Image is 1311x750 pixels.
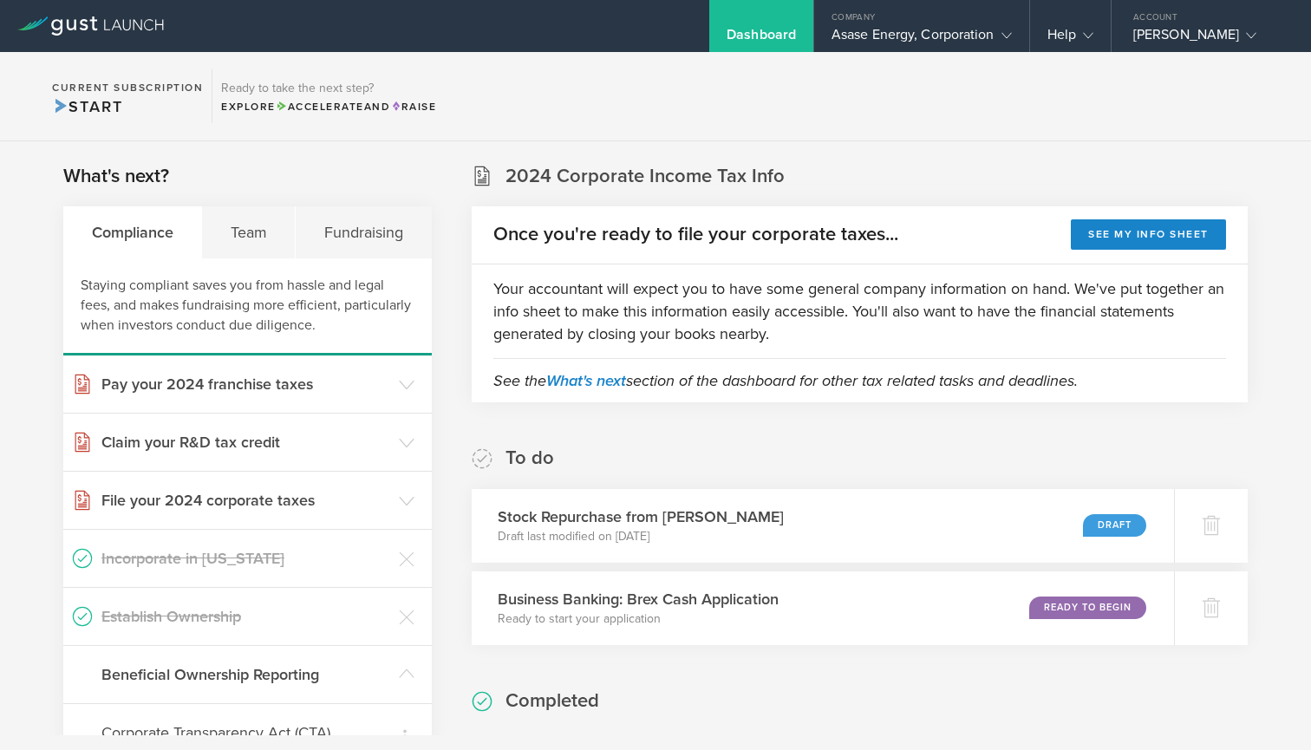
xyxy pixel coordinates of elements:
h3: Stock Repurchase from [PERSON_NAME] [498,505,784,528]
span: and [276,101,391,113]
div: Team [202,206,296,258]
h3: File your 2024 corporate taxes [101,489,390,512]
a: Download all documents (ZIP) [472,733,636,747]
h3: Pay your 2024 franchise taxes [101,373,390,395]
h2: What's next? [63,164,169,189]
span: Accelerate [276,101,364,113]
h3: Claim your R&D tax credit [101,431,390,453]
h2: 2024 Corporate Income Tax Info [505,164,785,189]
span: Raise [390,101,436,113]
h2: To do [505,446,554,471]
div: Help [1047,26,1093,52]
button: See my info sheet [1071,219,1226,250]
h2: Current Subscription [52,82,203,93]
div: Ready to take the next step?ExploreAccelerateandRaise [212,69,445,123]
div: Business Banking: Brex Cash ApplicationReady to start your applicationReady to Begin [472,571,1174,645]
div: Explore [221,99,436,114]
h3: Business Banking: Brex Cash Application [498,588,779,610]
a: What's next [546,371,626,390]
div: Dashboard [727,26,796,52]
h3: Incorporate in [US_STATE] [101,547,390,570]
div: Compliance [63,206,202,258]
div: Asase Energy, Corporation [832,26,1012,52]
div: [PERSON_NAME] [1133,26,1281,52]
h3: Beneficial Ownership Reporting [101,663,390,686]
div: Ready to Begin [1029,597,1146,619]
p: Ready to start your application [498,610,779,628]
h3: Establish Ownership [101,605,390,628]
h2: Once you're ready to file your corporate taxes... [493,222,898,247]
div: Staying compliant saves you from hassle and legal fees, and makes fundraising more efficient, par... [63,258,432,355]
span: Start [52,97,122,116]
p: Draft last modified on [DATE] [498,528,784,545]
div: Stock Repurchase from [PERSON_NAME]Draft last modified on [DATE]Draft [472,489,1174,563]
p: Your accountant will expect you to have some general company information on hand. We've put toget... [493,277,1226,345]
h3: Ready to take the next step? [221,82,436,95]
h2: Completed [505,688,599,714]
em: See the section of the dashboard for other tax related tasks and deadlines. [493,371,1078,390]
div: Fundraising [296,206,431,258]
div: Draft [1083,514,1146,537]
